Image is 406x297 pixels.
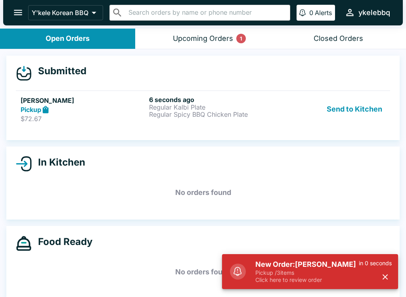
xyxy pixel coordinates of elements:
p: 0 [309,9,313,17]
p: Regular Kalbi Plate [149,104,274,111]
p: 1 [240,35,242,42]
h4: In Kitchen [32,156,85,168]
h5: No orders found [16,258,390,286]
p: Regular Spicy BBQ Chicken Plate [149,111,274,118]
div: Closed Orders [314,34,363,43]
h5: No orders found [16,178,390,207]
button: Send to Kitchen [324,96,385,123]
p: in 0 seconds [359,260,392,267]
button: Y'kele Korean BBQ [28,5,103,20]
h5: New Order: [PERSON_NAME] [255,260,359,269]
input: Search orders by name or phone number [126,7,287,18]
button: open drawer [8,2,28,23]
button: ykelebbq [341,4,393,21]
strong: Pickup [21,106,41,114]
a: [PERSON_NAME]Pickup$72.676 seconds agoRegular Kalbi PlateRegular Spicy BBQ Chicken PlateSend to K... [16,91,390,128]
h6: 6 seconds ago [149,96,274,104]
p: Alerts [315,9,332,17]
div: ykelebbq [358,8,390,17]
p: $72.67 [21,115,146,123]
div: Upcoming Orders [173,34,233,43]
h5: [PERSON_NAME] [21,96,146,105]
h4: Submitted [32,65,86,77]
div: Open Orders [46,34,90,43]
p: Click here to review order [255,276,359,283]
h4: Food Ready [32,236,92,248]
p: Pickup / 3 items [255,269,359,276]
p: Y'kele Korean BBQ [32,9,88,17]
